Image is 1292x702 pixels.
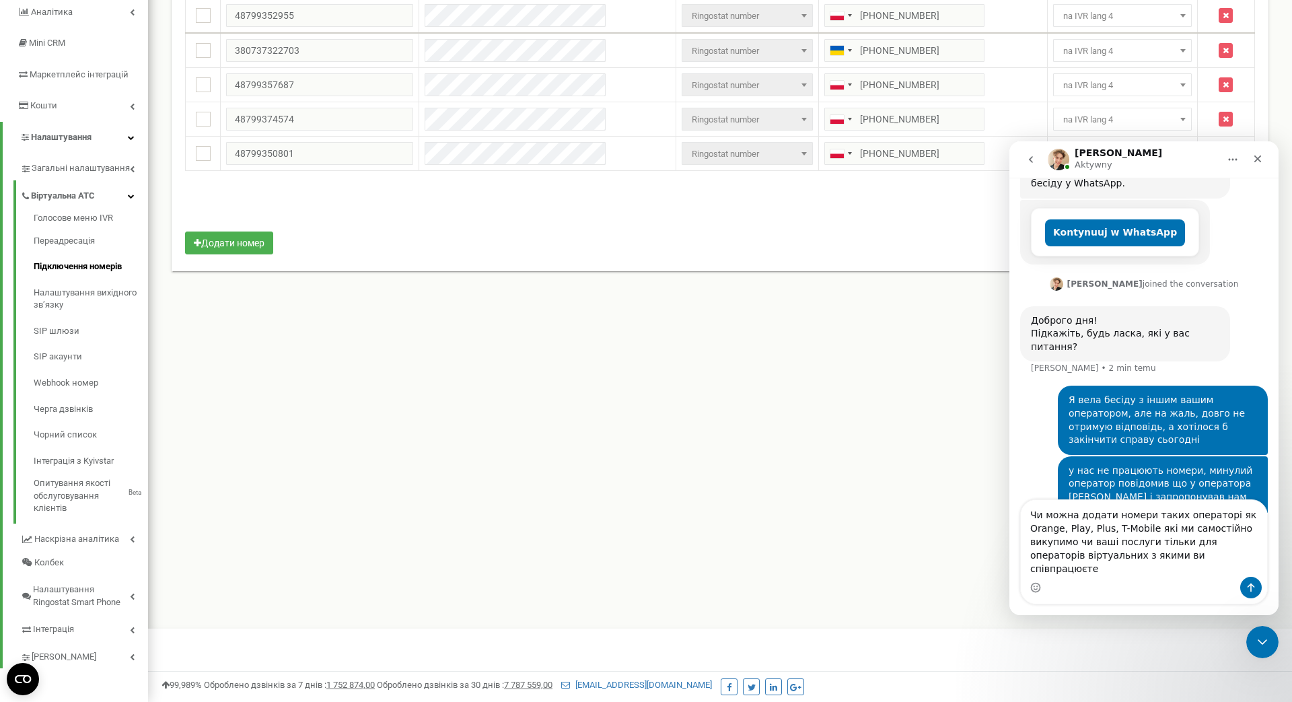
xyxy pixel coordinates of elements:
span: Ringostat number [682,73,813,96]
div: Telephone country code [825,5,856,26]
span: Ringostat number [682,108,813,131]
a: Чорний список [34,422,148,448]
a: SIP шлюзи [34,318,148,345]
a: Переадресація [34,228,148,254]
a: Голосове меню IVR [34,212,148,228]
a: Інтеграція [20,614,148,641]
div: Telephone country code [825,74,856,96]
button: Open CMP widget [7,663,39,695]
span: Кошти [30,100,57,110]
span: na IVR lang 4 [1058,110,1187,129]
a: Опитування якості обслуговування клієнтівBeta [34,474,148,515]
span: na IVR lang 4 [1053,73,1192,96]
input: 512 345 678 [824,4,984,27]
span: Загальні налаштування [32,162,130,175]
a: Налаштування [3,122,148,153]
span: Інтеграція [33,623,74,636]
span: Mini CRM [29,38,65,48]
span: na IVR lang 4 [1053,39,1192,62]
span: na IVR lang 4 [1058,7,1187,26]
a: Інтеграція з Kyivstar [34,448,148,475]
a: Налаштування вихідного зв’язку [34,280,148,318]
span: Аналiтика [31,7,73,17]
a: Колбек [20,551,148,575]
span: na IVR lang 4 [1058,42,1187,61]
span: Ringostat number [682,39,813,62]
span: Налаштування Ringostat Smart Phone [33,584,130,608]
iframe: Intercom live chat [1009,141,1279,615]
span: Ringostat number [686,145,808,164]
span: na IVR lang 4 [1053,4,1192,27]
span: Ringostat number [686,7,808,26]
span: Колбек [34,557,64,569]
span: Віртуальна АТС [31,190,95,203]
a: Загальні налаштування [20,153,148,180]
a: Наскрізна аналітика [20,524,148,551]
a: Webhook номер [34,370,148,396]
a: Віртуальна АТС [20,180,148,208]
div: Telephone country code [825,108,856,130]
span: Ringostat number [682,142,813,165]
span: Ringostat number [686,42,808,61]
span: Налаштування [31,132,92,142]
input: 512 345 678 [824,142,984,165]
span: na IVR lang 4 [1053,108,1192,131]
input: 050 123 4567 [824,39,984,62]
span: Ringostat number [686,76,808,95]
a: Підключення номерів [34,254,148,280]
input: 512 345 678 [824,73,984,96]
div: Telephone country code [825,40,856,61]
a: Налаштування Ringostat Smart Phone [20,574,148,614]
button: Додати номер [185,232,273,254]
span: Ringostat number [682,4,813,27]
span: Ringostat number [686,110,808,129]
span: Маркетплейс інтеграцій [30,69,129,79]
a: Черга дзвінків [34,396,148,423]
span: Наскрізна аналітика [34,533,119,546]
iframe: Intercom live chat [1246,626,1279,658]
a: SIP акаунти [34,344,148,370]
span: na IVR lang 4 [1058,76,1187,95]
input: 512 345 678 [824,108,984,131]
div: Telephone country code [825,143,856,164]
